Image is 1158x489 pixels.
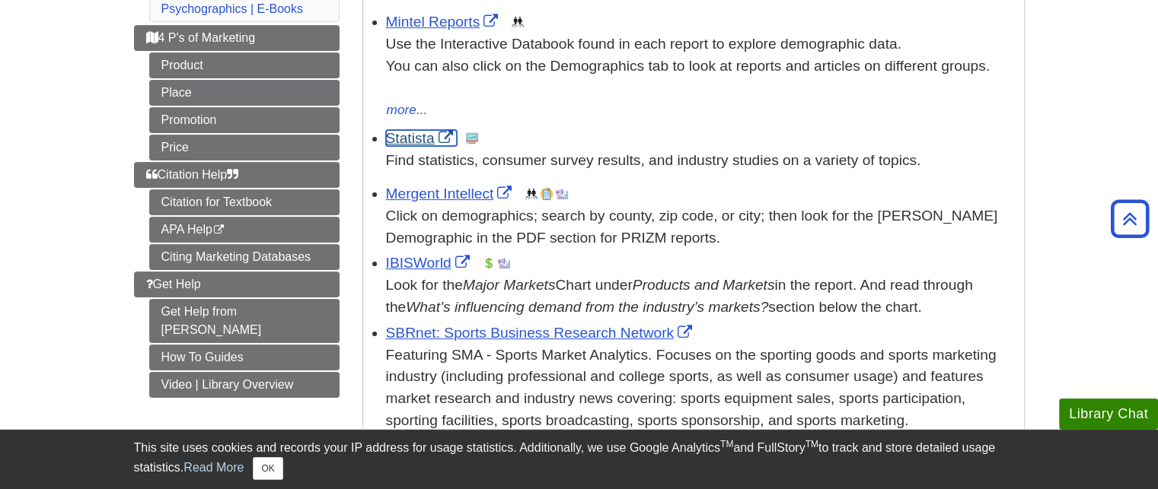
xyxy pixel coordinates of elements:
a: How To Guides [149,345,340,370]
a: Place [149,80,340,106]
img: Demographics [525,188,538,200]
i: Major Markets [463,277,556,293]
a: Video | Library Overview [149,372,340,398]
a: Link opens in new window [386,186,516,202]
a: Read More [183,461,244,474]
a: Link opens in new window [386,255,474,271]
a: Citing Marketing Databases [149,244,340,270]
img: Statistics [466,132,478,144]
a: 4 P's of Marketing [134,25,340,51]
i: What’s influencing demand from the industry’s markets? [406,299,768,315]
img: Industry Report [556,188,568,200]
p: Find statistics, consumer survey results, and industry studies on a variety of topics. [386,150,1016,172]
a: Link opens in new window [386,14,502,30]
p: Featuring SMA - Sports Market Analytics. Focuses on the sporting goods and sports marketing indus... [386,345,1016,432]
div: Use the Interactive Databook found in each report to explore demographic data. You can also click... [386,33,1016,99]
span: 4 P's of Marketing [146,31,256,44]
button: Close [253,457,282,480]
a: Get Help [134,271,340,297]
a: Get Help from [PERSON_NAME] [149,299,340,343]
span: Get Help [146,278,201,291]
sup: TM [805,439,818,449]
img: Demographics [512,16,524,28]
div: Look for the Chart under in the report. And read through the section below the chart. [386,275,1016,319]
div: Click on demographics; search by county, zip code, or city; then look for the [PERSON_NAME] Demog... [386,205,1016,249]
a: Back to Top [1105,208,1154,229]
a: Price [149,135,340,160]
span: Citation Help [146,168,239,181]
img: Company Information [541,188,553,200]
a: Psychographics | E-Books [161,2,303,15]
button: more... [386,100,429,121]
a: Citation for Textbook [149,189,340,215]
a: Link opens in new window [386,325,697,341]
div: This site uses cookies and records your IP address for usage statistics. Additionally, we use Goo... [134,439,1025,480]
a: Link opens in new window [386,130,457,146]
img: Financial Report [483,257,495,269]
a: APA Help [149,217,340,243]
a: Product [149,52,340,78]
img: Industry Report [498,257,510,269]
i: This link opens in a new window [212,225,225,235]
a: Promotion [149,107,340,133]
button: Library Chat [1059,399,1158,430]
i: Products and Markets [633,277,775,293]
a: Citation Help [134,162,340,188]
sup: TM [720,439,733,449]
